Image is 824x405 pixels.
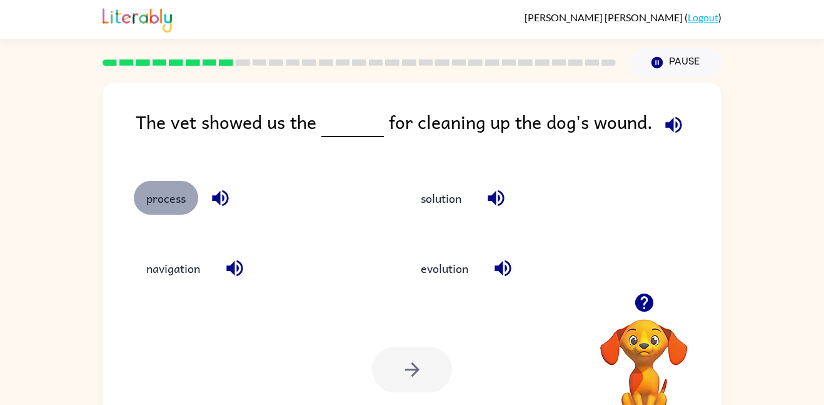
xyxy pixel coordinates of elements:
a: Logout [688,11,718,23]
button: evolution [408,252,481,285]
button: process [134,181,198,215]
button: solution [408,181,474,215]
div: The vet showed us the for cleaning up the dog's wound. [136,108,721,156]
div: ( ) [525,11,721,23]
img: Literably [103,5,172,33]
button: navigation [134,252,213,285]
span: [PERSON_NAME] [PERSON_NAME] [525,11,685,23]
button: Pause [631,48,721,77]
